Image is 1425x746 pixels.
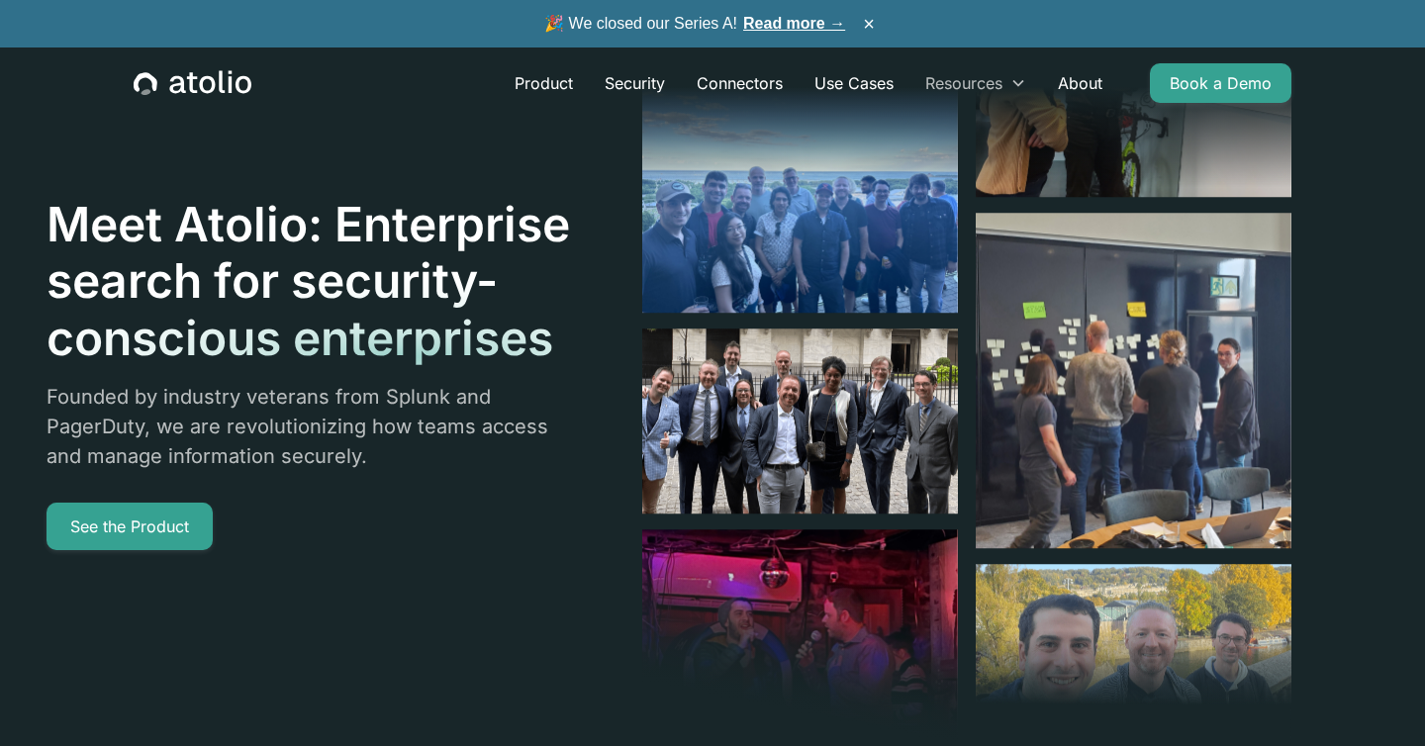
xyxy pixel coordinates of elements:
a: home [134,70,251,96]
p: Founded by industry veterans from Splunk and PagerDuty, we are revolutionizing how teams access a... [47,382,573,471]
a: About [1042,63,1118,103]
img: image [976,213,1291,548]
a: Security [589,63,681,103]
img: image [642,78,958,313]
a: Product [499,63,589,103]
a: Read more → [743,15,845,32]
img: image [642,328,958,514]
button: × [857,13,881,35]
h1: Meet Atolio: Enterprise search for security-conscious enterprises [47,196,573,367]
a: See the Product [47,503,213,550]
a: Connectors [681,63,799,103]
a: Book a Demo [1150,63,1291,103]
span: 🎉 We closed our Series A! [544,12,845,36]
a: Use Cases [799,63,909,103]
div: Resources [909,63,1042,103]
div: Resources [925,71,1002,95]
